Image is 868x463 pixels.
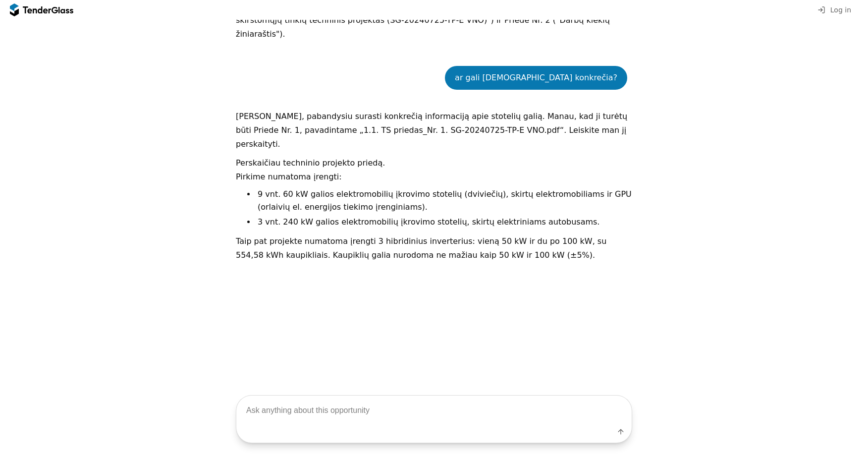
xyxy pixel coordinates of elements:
[236,234,632,262] p: Taip pat projekte numatoma įrengti 3 hibridinius inverterius: vieną 50 kW ir du po 100 kW, su 554...
[830,6,851,14] span: Log in
[236,110,632,151] p: [PERSON_NAME], pabandysiu surasti konkrečią informaciją apie stotelių galią. Manau, kad ji turėtų...
[236,170,632,184] p: Pirkime numatoma įrengti:
[236,156,632,170] p: Perskaičiau techninio projekto priedą.
[814,4,854,16] button: Log in
[256,216,632,229] li: 3 vnt. 240 kW galios elektromobilių įkrovimo stotelių, skirtų elektriniams autobusams.
[256,188,632,214] li: 9 vnt. 60 kW galios elektromobilių įkrovimo stotelių (dviviečių), skirtų elektromobiliams ir GPU ...
[455,71,617,85] div: ar gali [DEMOGRAPHIC_DATA] konkrečia?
